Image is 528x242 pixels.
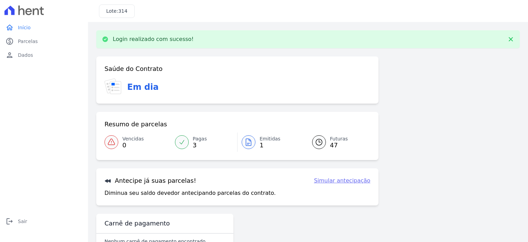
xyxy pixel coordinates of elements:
[113,36,194,43] p: Login realizado com sucesso!
[5,217,14,225] i: logout
[5,37,14,45] i: paid
[304,133,371,152] a: Futuras 47
[106,8,128,15] h3: Lote:
[122,143,144,148] span: 0
[104,133,171,152] a: Vencidas 0
[260,143,280,148] span: 1
[330,135,348,143] span: Futuras
[104,177,196,185] h3: Antecipe já suas parcelas!
[3,34,85,48] a: paidParcelas
[18,52,33,59] span: Dados
[238,133,304,152] a: Emitidas 1
[122,135,144,143] span: Vencidas
[18,218,27,225] span: Sair
[18,38,38,45] span: Parcelas
[104,189,276,197] p: Diminua seu saldo devedor antecipando parcelas do contrato.
[104,219,170,228] h3: Carnê de pagamento
[3,214,85,228] a: logoutSair
[5,23,14,32] i: home
[330,143,348,148] span: 47
[314,177,370,185] a: Simular antecipação
[171,133,238,152] a: Pagas 3
[193,143,207,148] span: 3
[104,65,163,73] h3: Saúde do Contrato
[5,51,14,59] i: person
[193,135,207,143] span: Pagas
[104,120,167,128] h3: Resumo de parcelas
[260,135,280,143] span: Emitidas
[3,48,85,62] a: personDados
[3,21,85,34] a: homeInício
[18,24,31,31] span: Início
[118,8,128,14] span: 314
[127,81,158,93] h3: Em dia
